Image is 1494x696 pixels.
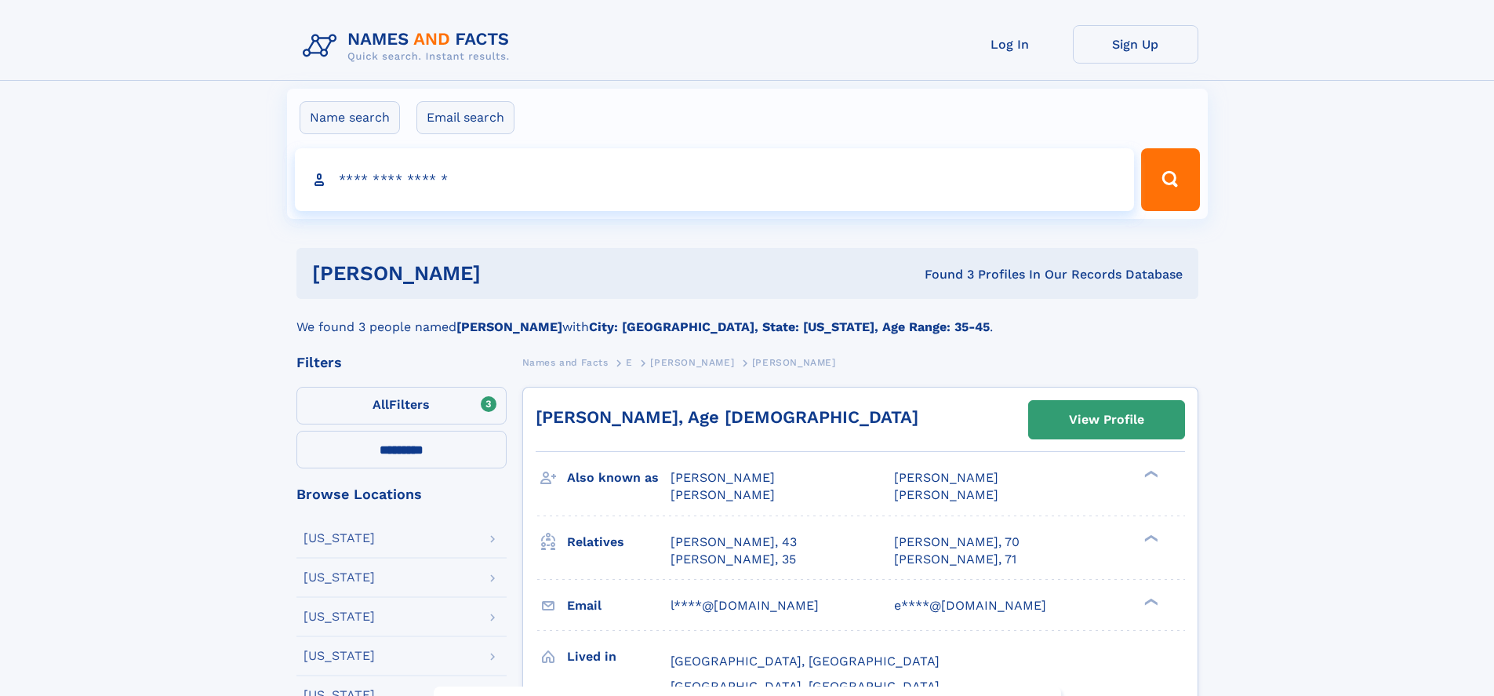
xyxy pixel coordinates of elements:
[703,266,1183,283] div: Found 3 Profiles In Our Records Database
[1069,402,1144,438] div: View Profile
[589,319,990,334] b: City: [GEOGRAPHIC_DATA], State: [US_STATE], Age Range: 35-45
[304,571,375,584] div: [US_STATE]
[671,534,797,551] a: [PERSON_NAME], 43
[296,487,507,501] div: Browse Locations
[626,352,633,372] a: E
[373,397,389,412] span: All
[304,650,375,662] div: [US_STATE]
[296,299,1198,337] div: We found 3 people named with .
[1073,25,1198,64] a: Sign Up
[312,264,703,283] h1: [PERSON_NAME]
[304,610,375,623] div: [US_STATE]
[567,529,671,556] h3: Relatives
[894,534,1020,551] a: [PERSON_NAME], 70
[1140,533,1159,543] div: ❯
[947,25,1073,64] a: Log In
[671,551,796,568] a: [PERSON_NAME], 35
[296,387,507,425] label: Filters
[626,357,633,368] span: E
[522,352,609,372] a: Names and Facts
[650,357,734,368] span: [PERSON_NAME]
[1140,469,1159,479] div: ❯
[1029,401,1184,439] a: View Profile
[304,532,375,545] div: [US_STATE]
[567,465,671,491] h3: Also known as
[295,148,1135,211] input: search input
[296,355,507,370] div: Filters
[567,643,671,670] h3: Lived in
[650,352,734,372] a: [PERSON_NAME]
[1141,148,1199,211] button: Search Button
[894,551,1016,568] a: [PERSON_NAME], 71
[671,679,940,694] span: [GEOGRAPHIC_DATA], [GEOGRAPHIC_DATA]
[671,470,775,485] span: [PERSON_NAME]
[752,357,836,368] span: [PERSON_NAME]
[671,654,940,669] span: [GEOGRAPHIC_DATA], [GEOGRAPHIC_DATA]
[1140,596,1159,607] div: ❯
[416,101,514,134] label: Email search
[894,487,998,502] span: [PERSON_NAME]
[894,470,998,485] span: [PERSON_NAME]
[456,319,562,334] b: [PERSON_NAME]
[567,592,671,619] h3: Email
[300,101,400,134] label: Name search
[536,407,918,427] a: [PERSON_NAME], Age [DEMOGRAPHIC_DATA]
[296,25,522,67] img: Logo Names and Facts
[671,487,775,502] span: [PERSON_NAME]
